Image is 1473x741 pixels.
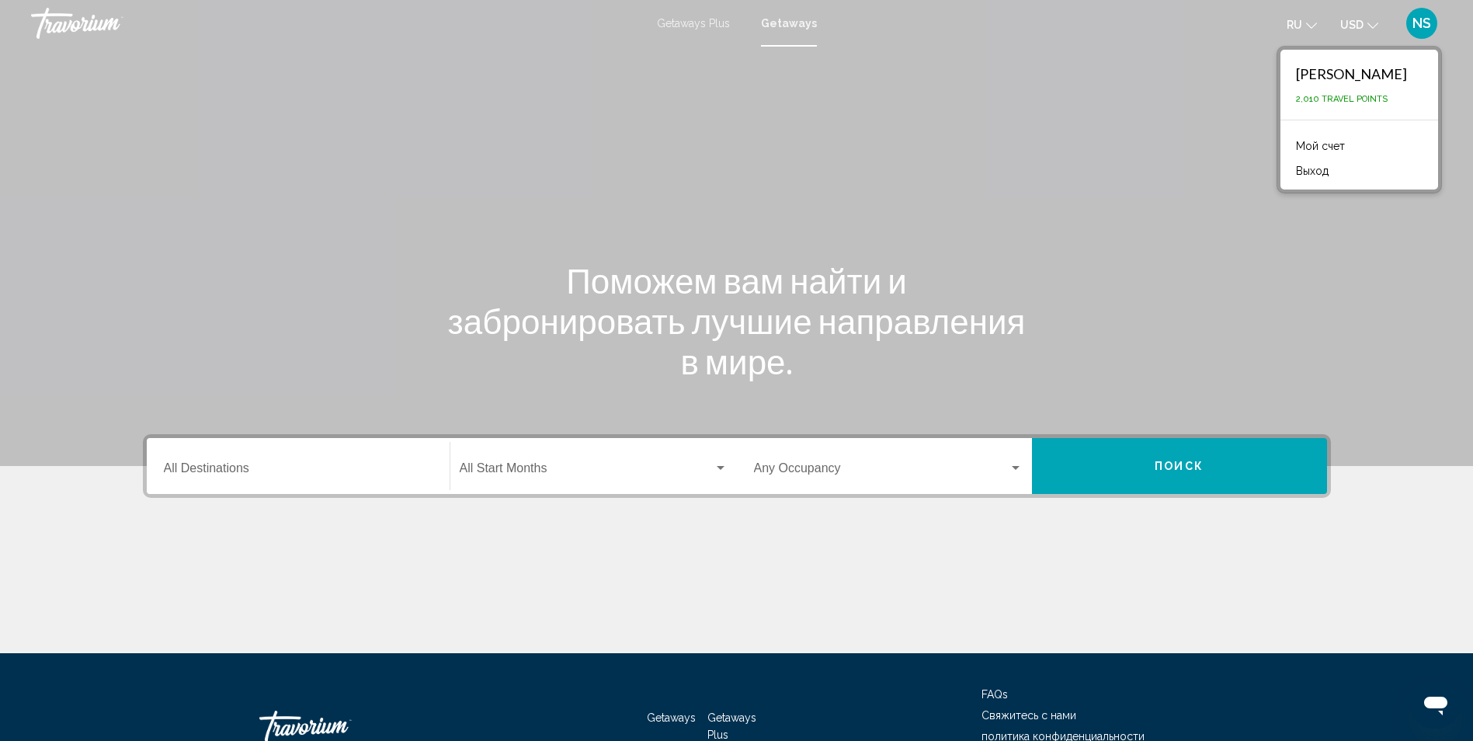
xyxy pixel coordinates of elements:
[707,711,756,741] a: Getaways Plus
[1402,7,1442,40] button: User Menu
[1287,19,1302,31] span: ru
[981,709,1076,722] a: Свяжитесь с нами
[981,688,1008,701] a: FAQs
[647,711,696,724] a: Getaways
[31,8,641,39] a: Travorium
[1288,161,1336,181] button: Выход
[1412,16,1431,31] span: NS
[1287,13,1317,36] button: Change language
[1340,13,1378,36] button: Change currency
[1288,136,1353,156] a: Мой счет
[761,17,817,30] a: Getaways
[1296,65,1407,82] div: [PERSON_NAME]
[1340,19,1364,31] span: USD
[1296,94,1388,104] span: 2,010 Travel Points
[1032,438,1327,494] button: Поиск
[147,438,1327,494] div: Search widget
[1155,461,1204,473] span: Поиск
[1411,679,1461,729] iframe: Кнопка запуска окна обмена сообщениями
[657,17,730,30] a: Getaways Plus
[446,260,1028,381] h1: Поможем вам найти и забронировать лучшие направления в мире.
